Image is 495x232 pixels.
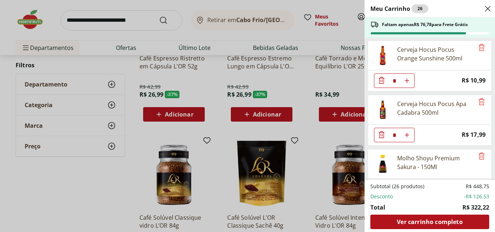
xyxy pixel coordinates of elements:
[397,154,474,171] div: Molho Shoyu Premium Sakura - 150Ml
[462,203,489,212] span: R$ 322,22
[400,73,414,88] button: Aumentar Quantidade
[397,45,474,63] div: Cerveja Hocus Pocus Orange Sunshine 500ml
[464,193,489,200] span: -R$ 126,53
[370,183,424,190] span: Subtotal (26 produtos)
[477,152,486,161] button: Remove
[370,203,385,212] span: Total
[370,215,489,229] a: Ver carrinho completo
[370,193,393,200] span: Desconto
[389,74,400,88] input: Quantidade Atual
[374,128,389,142] button: Diminuir Quantidade
[397,219,462,225] span: Ver carrinho completo
[412,4,428,13] div: 26
[382,22,468,28] span: Faltam apenas R$ 76,78 para Frete Grátis
[389,128,400,142] input: Quantidade Atual
[373,154,393,174] img: Principal
[374,73,389,88] button: Diminuir Quantidade
[477,43,486,52] button: Remove
[397,100,474,117] div: Cerveja Hocus Pocus Apa Cadabra 500ml
[400,128,414,142] button: Aumentar Quantidade
[370,4,428,13] h2: Meu Carrinho
[462,76,486,85] span: R$ 10,99
[466,183,489,190] span: R$ 448,75
[462,130,486,140] span: R$ 17,99
[477,98,486,106] button: Remove
[373,100,393,120] img: Cerveja Hocus Pocus Apa Cadabra 500ml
